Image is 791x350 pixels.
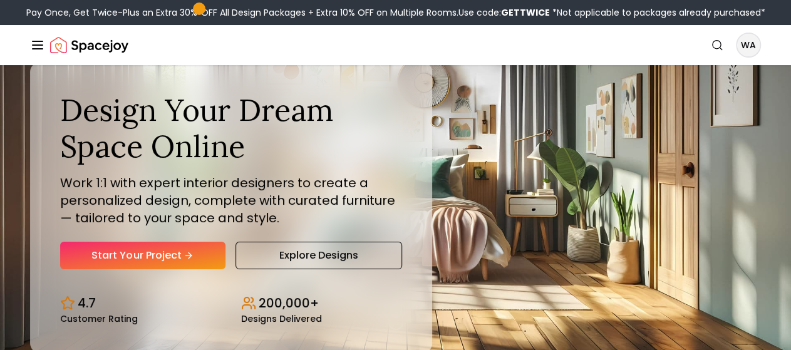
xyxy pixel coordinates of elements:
p: Work 1:1 with expert interior designers to create a personalized design, complete with curated fu... [60,174,402,227]
nav: Global [30,25,761,65]
p: 200,000+ [259,294,319,312]
span: WA [737,34,760,56]
small: Customer Rating [60,314,138,323]
a: Start Your Project [60,242,225,269]
b: GETTWICE [501,6,550,19]
span: *Not applicable to packages already purchased* [550,6,765,19]
p: 4.7 [78,294,96,312]
span: Use code: [458,6,550,19]
a: Explore Designs [235,242,402,269]
button: WA [736,33,761,58]
small: Designs Delivered [241,314,322,323]
img: Spacejoy Logo [50,33,128,58]
h1: Design Your Dream Space Online [60,92,402,164]
div: Design stats [60,284,402,323]
div: Pay Once, Get Twice-Plus an Extra 30% OFF All Design Packages + Extra 10% OFF on Multiple Rooms. [26,6,765,19]
a: Spacejoy [50,33,128,58]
